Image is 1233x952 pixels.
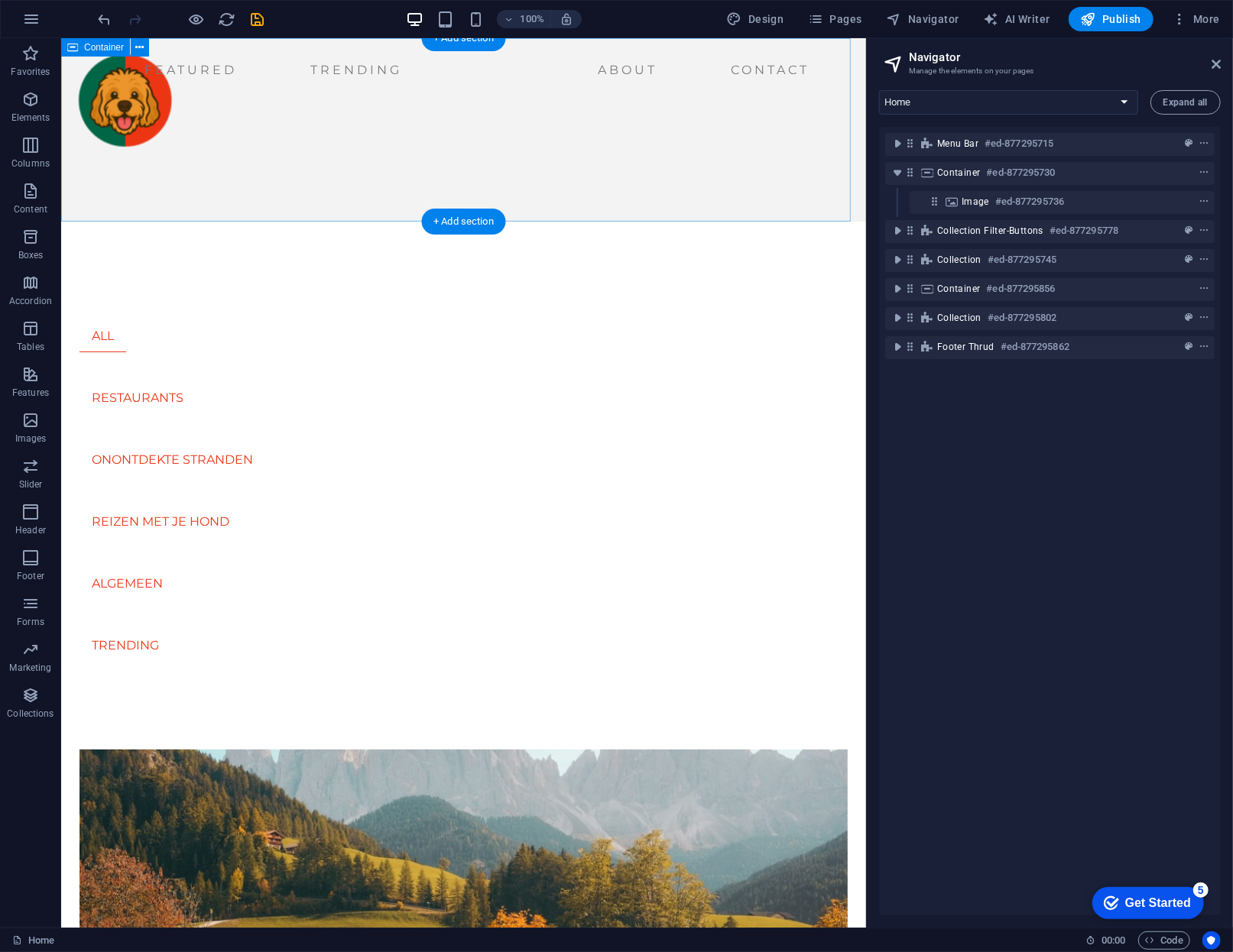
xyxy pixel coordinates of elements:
[19,478,43,491] p: Slider
[987,164,1056,182] h6: #ed-877295730
[909,64,1190,78] h3: Manage the elements on your pages
[17,341,44,353] p: Tables
[1050,222,1118,240] h6: #ed-877295778
[1138,931,1190,950] button: Code
[888,338,907,356] button: toggle-expand
[1196,280,1212,298] button: context-menu
[937,138,978,150] span: Menu Bar
[888,280,907,298] button: toggle-expand
[497,10,551,28] button: 100%
[1196,164,1212,182] button: context-menu
[9,662,51,674] p: Marketing
[7,708,54,720] p: Collections
[909,50,1221,64] h2: Navigator
[96,10,114,28] button: undo
[985,134,1053,153] h6: #ed-877295715
[988,309,1056,327] h6: #ed-877295802
[987,280,1056,298] h6: #ed-877295856
[11,157,50,170] p: Columns
[721,7,790,31] button: Design
[881,7,965,31] button: Navigator
[887,11,959,27] span: Navigator
[978,7,1056,31] button: AI Writer
[1181,134,1196,153] button: preset
[1181,222,1196,240] button: preset
[15,524,46,536] p: Header
[11,66,50,78] p: Favorites
[45,17,111,31] div: Get Started
[888,134,907,153] button: toggle-expand
[1196,251,1212,269] button: context-menu
[1085,931,1126,950] h6: Session time
[988,251,1056,269] h6: #ed-877295745
[96,11,114,28] i: Undo: Delete elements (Ctrl+Z)
[12,931,54,950] a: Click to cancel selection. Double-click to open Pages
[888,164,907,182] button: toggle-expand
[937,225,1043,237] span: Collection filter-buttons
[219,11,236,28] i: Reload page
[1001,338,1069,356] h6: #ed-877295862
[888,309,907,327] button: toggle-expand
[218,10,236,28] button: reload
[1081,11,1141,27] span: Publish
[17,616,44,628] p: Forms
[11,112,50,124] p: Elements
[937,312,982,324] span: Collection
[18,249,44,261] p: Boxes
[1181,338,1196,356] button: preset
[9,295,52,307] p: Accordion
[802,7,868,31] button: Pages
[984,11,1050,27] span: AI Writer
[187,10,206,28] button: Click here to leave preview mode and continue editing
[1196,222,1212,240] button: context-menu
[84,43,124,52] span: Container
[937,254,982,266] span: Collection
[1145,931,1183,950] span: Code
[727,11,784,27] span: Design
[808,11,861,27] span: Pages
[249,11,267,28] i: Save (Ctrl+S)
[1069,7,1154,31] button: Publish
[937,283,981,295] span: Container
[1196,193,1212,211] button: context-menu
[14,203,47,215] p: Content
[1196,338,1212,356] button: context-menu
[12,8,124,40] div: Get Started 5 items remaining, 0% complete
[1172,11,1220,27] span: More
[1181,309,1196,327] button: preset
[248,10,267,28] button: save
[12,387,49,399] p: Features
[888,251,907,269] button: toggle-expand
[1196,134,1212,153] button: context-menu
[113,3,128,18] div: 5
[1166,7,1226,31] button: More
[1196,309,1212,327] button: context-menu
[937,341,995,353] span: Footer Thrud
[560,12,573,26] i: On resize automatically adjust zoom level to fit chosen device.
[1163,98,1208,107] span: Expand all
[1181,251,1196,269] button: preset
[1112,934,1115,946] span: :
[1150,90,1221,115] button: Expand all
[962,196,989,208] span: Image
[995,193,1064,211] h6: #ed-877295736
[17,570,44,582] p: Footer
[1202,931,1221,950] button: Usercentrics
[15,432,47,445] p: Images
[421,25,506,51] div: + Add section
[888,222,907,240] button: toggle-expand
[937,167,981,179] span: Container
[1102,931,1125,950] span: 00 00
[520,10,544,28] h6: 100%
[421,209,506,235] div: + Add section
